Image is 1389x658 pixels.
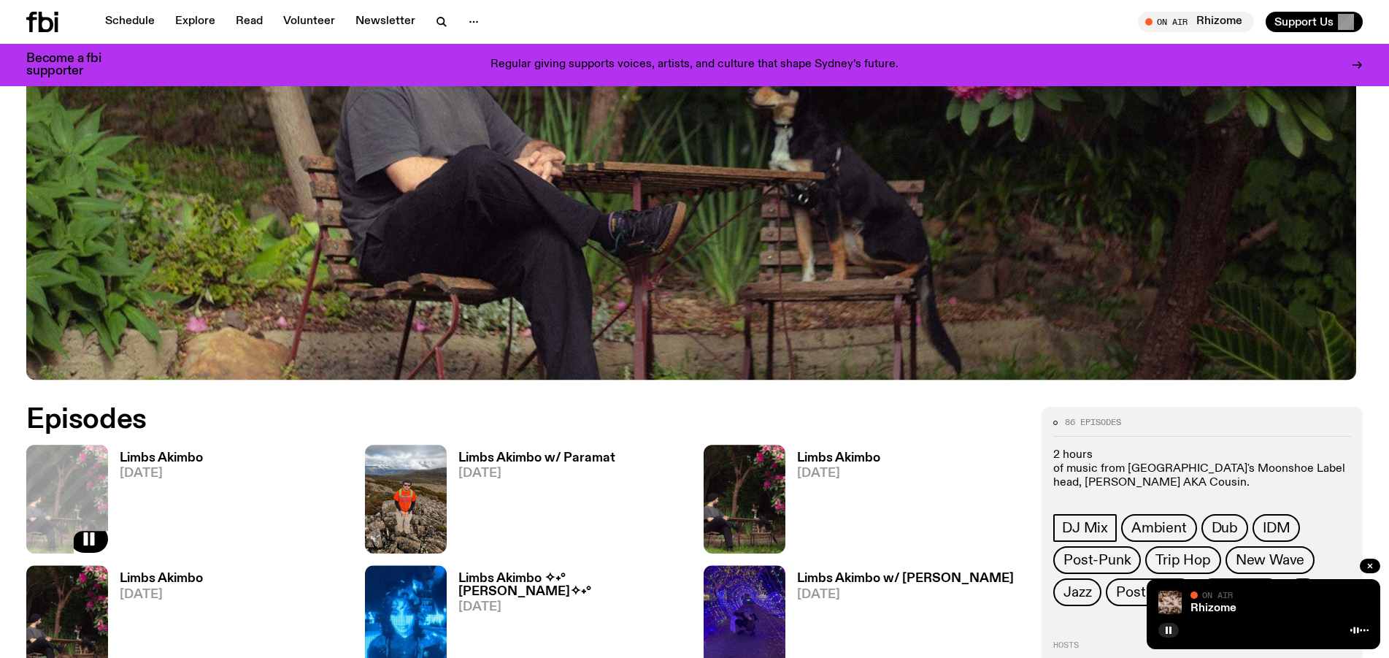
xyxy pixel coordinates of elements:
[1158,591,1182,614] img: A close up picture of a bunch of ginger roots. Yellow squiggles with arrows, hearts and dots are ...
[1266,12,1363,32] button: Support Us
[120,573,203,585] h3: Limbs Akimbo
[347,12,424,32] a: Newsletter
[1053,514,1117,542] a: DJ Mix
[458,601,686,613] span: [DATE]
[1053,546,1141,574] a: Post-Punk
[26,53,120,77] h3: Become a fbi supporter
[458,467,615,480] span: [DATE]
[120,589,203,601] span: [DATE]
[1063,552,1131,568] span: Post-Punk
[797,467,880,480] span: [DATE]
[1145,546,1220,574] a: Trip Hop
[1116,584,1183,600] span: Post-Rock
[785,452,880,554] a: Limbs Akimbo[DATE]
[458,573,686,597] h3: Limbs Akimbo ✧˖°[PERSON_NAME]✧˖°
[797,589,1014,601] span: [DATE]
[1236,552,1304,568] span: New Wave
[797,452,880,464] h3: Limbs Akimbo
[1190,602,1236,614] a: Rhizome
[704,445,785,554] img: Jackson sits at an outdoor table, legs crossed and gazing at a black and brown dog also sitting a...
[458,452,615,464] h3: Limbs Akimbo w/ Paramat
[274,12,344,32] a: Volunteer
[108,452,203,554] a: Limbs Akimbo[DATE]
[1053,448,1351,491] p: 2 hours of music from [GEOGRAPHIC_DATA]'s Moonshoe Label head, [PERSON_NAME] AKA Cousin.
[1131,520,1187,536] span: Ambient
[1155,552,1210,568] span: Trip Hop
[166,12,224,32] a: Explore
[26,407,912,433] h2: Episodes
[797,573,1014,585] h3: Limbs Akimbo w/ [PERSON_NAME]
[1121,514,1197,542] a: Ambient
[120,452,203,464] h3: Limbs Akimbo
[1065,418,1121,426] span: 86 episodes
[1106,578,1193,606] a: Post-Rock
[96,12,163,32] a: Schedule
[1053,578,1101,606] a: Jazz
[1212,520,1238,536] span: Dub
[120,467,203,480] span: [DATE]
[1138,12,1254,32] button: On AirRhizome
[1202,590,1233,600] span: On Air
[447,452,615,554] a: Limbs Akimbo w/ Paramat[DATE]
[1062,520,1108,536] span: DJ Mix
[490,58,899,72] p: Regular giving supports voices, artists, and culture that shape Sydney’s future.
[1263,520,1290,536] span: IDM
[1063,584,1091,600] span: Jazz
[1253,514,1300,542] a: IDM
[227,12,272,32] a: Read
[1201,514,1248,542] a: Dub
[1274,15,1334,28] span: Support Us
[1226,546,1315,574] a: New Wave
